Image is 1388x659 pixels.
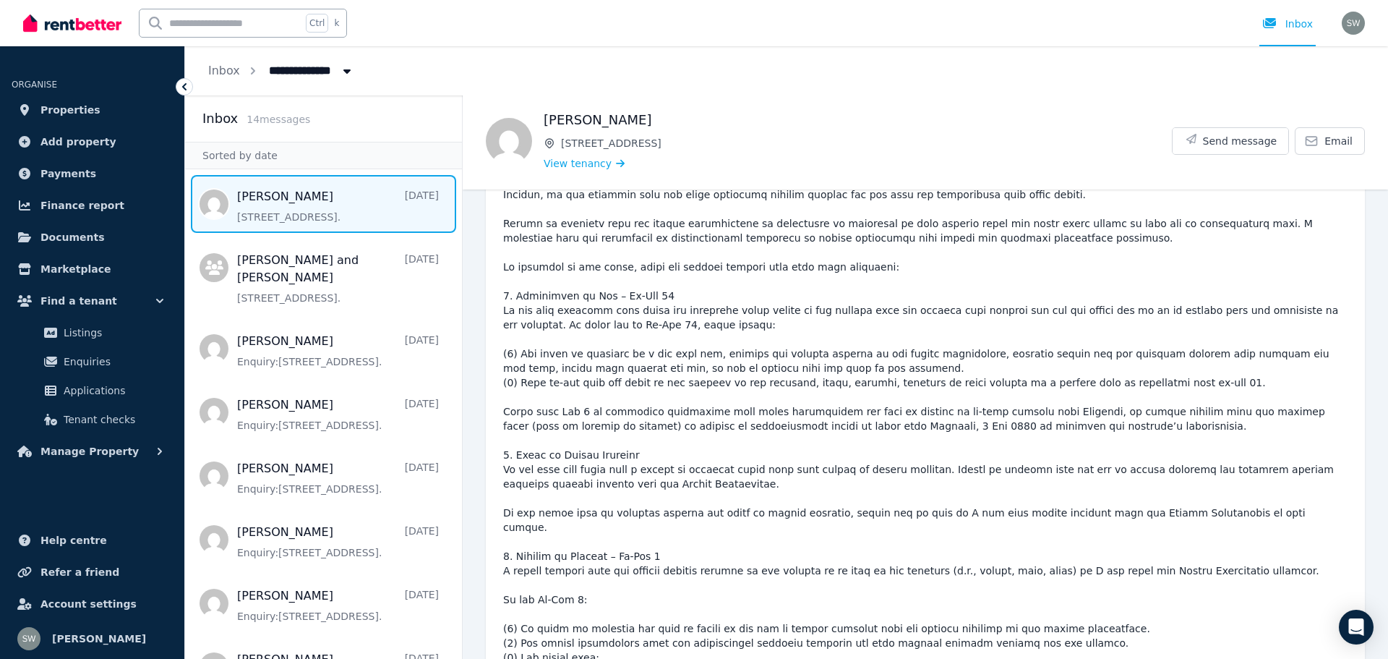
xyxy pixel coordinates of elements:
a: Finance report [12,191,173,220]
h2: Inbox [202,109,238,129]
a: [PERSON_NAME][DATE]Enquiry:[STREET_ADDRESS]. [237,524,439,560]
span: Listings [64,324,161,341]
button: Manage Property [12,437,173,466]
span: 14 message s [247,114,310,125]
a: Help centre [12,526,173,555]
span: Marketplace [40,260,111,278]
a: Add property [12,127,173,156]
span: Help centre [40,532,107,549]
span: Documents [40,229,105,246]
span: k [334,17,339,29]
a: Account settings [12,590,173,618]
img: RentBetter [23,12,121,34]
a: [PERSON_NAME][DATE]Enquiry:[STREET_ADDRESS]. [237,333,439,369]
span: Enquiries [64,353,161,370]
span: Applications [64,382,161,399]
div: Open Intercom Messenger [1339,610,1374,645]
span: Add property [40,133,116,150]
button: Find a tenant [12,286,173,315]
a: Inbox [208,64,240,77]
span: ORGANISE [12,80,57,90]
button: Send message [1173,128,1289,154]
span: [PERSON_NAME] [52,630,146,647]
nav: Breadcrumb [185,46,377,95]
div: Inbox [1262,17,1313,31]
a: Email [1295,127,1365,155]
span: Refer a friend [40,564,119,581]
span: Find a tenant [40,292,117,310]
span: Email [1324,134,1353,148]
img: Stacey Walker [17,627,40,650]
img: Rechelle Carroll [486,118,532,164]
h1: [PERSON_NAME] [544,110,1172,130]
a: Applications [17,376,167,405]
a: [PERSON_NAME][DATE][STREET_ADDRESS]. [237,188,439,224]
a: [PERSON_NAME][DATE]Enquiry:[STREET_ADDRESS]. [237,396,439,433]
span: [STREET_ADDRESS] [561,136,1172,150]
span: View tenancy [544,156,612,171]
span: Manage Property [40,443,139,460]
a: Listings [17,318,167,347]
span: Tenant checks [64,411,161,428]
a: Documents [12,223,173,252]
img: Stacey Walker [1342,12,1365,35]
a: [PERSON_NAME][DATE]Enquiry:[STREET_ADDRESS]. [237,460,439,496]
a: [PERSON_NAME] and [PERSON_NAME][DATE][STREET_ADDRESS]. [237,252,439,305]
span: Payments [40,165,96,182]
span: Properties [40,101,100,119]
a: Enquiries [17,347,167,376]
a: Tenant checks [17,405,167,434]
a: [PERSON_NAME][DATE]Enquiry:[STREET_ADDRESS]. [237,587,439,624]
a: Payments [12,159,173,188]
span: Ctrl [306,14,328,33]
a: Refer a friend [12,558,173,587]
a: Marketplace [12,255,173,284]
span: Account settings [40,595,137,613]
span: Send message [1203,134,1277,148]
span: Finance report [40,197,124,214]
a: Properties [12,95,173,124]
div: Sorted by date [185,142,462,169]
a: View tenancy [544,156,625,171]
